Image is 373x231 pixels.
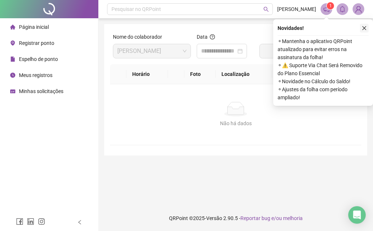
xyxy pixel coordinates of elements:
[272,64,313,84] th: Origem
[278,77,369,85] span: ⚬ Novidade no Cálculo do Saldo!
[278,61,369,77] span: ⚬ ⚠️ Suporte Via Chat Será Removido do Plano Essencial
[19,72,52,78] span: Meus registros
[197,34,208,40] span: Data
[206,215,222,221] span: Versão
[98,205,373,231] footer: QRPoint © 2025 - 2.90.5 -
[277,5,316,13] span: [PERSON_NAME]
[27,218,34,225] span: linkedin
[19,56,58,62] span: Espelho de ponto
[216,64,272,84] th: Localização
[327,2,334,9] sup: 1
[19,88,63,94] span: Minhas solicitações
[339,6,346,12] span: bell
[353,4,364,15] img: 91369
[10,41,15,46] span: environment
[10,89,15,94] span: schedule
[259,44,358,58] button: Buscar registros
[329,3,332,8] span: 1
[16,218,23,225] span: facebook
[119,119,353,127] div: Não há dados
[126,64,168,84] th: Horário
[362,26,367,31] span: close
[278,24,304,32] span: Novidades !
[348,206,366,224] div: Open Intercom Messenger
[240,215,303,221] span: Reportar bug e/ou melhoria
[19,24,49,30] span: Página inicial
[184,64,216,84] th: Foto
[19,40,54,46] span: Registrar ponto
[77,220,82,225] span: left
[117,44,186,58] span: RODRIGO SOUSA SOARES
[323,6,330,12] span: notification
[10,73,15,78] span: clock-circle
[113,33,167,41] label: Nome do colaborador
[210,34,215,39] span: question-circle
[263,7,269,12] span: search
[278,37,369,61] span: ⚬ Mantenha o aplicativo QRPoint atualizado para evitar erros na assinatura da folha!
[10,24,15,30] span: home
[278,85,369,101] span: ⚬ Ajustes da folha com período ampliado!
[10,57,15,62] span: file
[38,218,45,225] span: instagram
